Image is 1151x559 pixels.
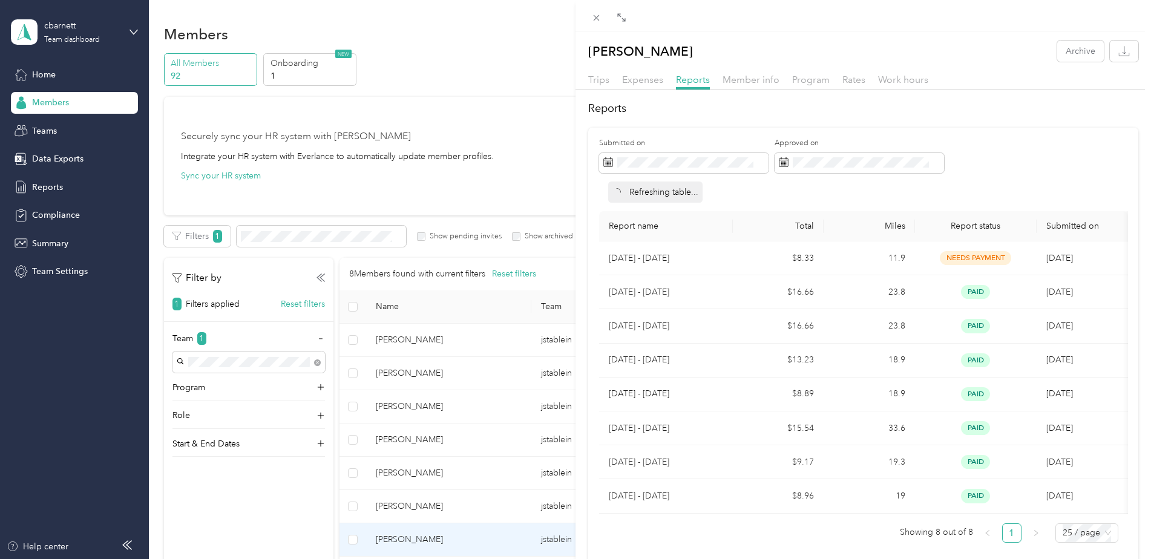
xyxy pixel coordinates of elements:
p: [DATE] - [DATE] [609,456,723,469]
div: Page Size [1055,523,1118,543]
span: Work hours [878,74,928,85]
td: $8.33 [733,241,824,275]
button: right [1026,523,1046,543]
p: [DATE] - [DATE] [609,252,723,265]
td: 11.9 [824,241,915,275]
span: Expenses [622,74,663,85]
td: 23.8 [824,275,915,309]
span: Report status [925,221,1027,231]
span: paid [961,387,990,401]
span: [DATE] [1046,321,1073,331]
span: [DATE] [1046,423,1073,433]
td: $13.23 [733,344,824,378]
td: 33.6 [824,411,915,445]
td: $16.66 [733,309,824,343]
span: left [984,529,991,537]
span: Member info [723,74,779,85]
span: 25 / page [1063,524,1111,542]
span: Trips [588,74,609,85]
td: $9.17 [733,445,824,479]
p: [DATE] - [DATE] [609,319,723,333]
span: Program [792,74,830,85]
li: 1 [1002,523,1021,543]
span: [DATE] [1046,457,1073,467]
span: [DATE] [1046,287,1073,297]
button: left [978,523,997,543]
p: [DATE] - [DATE] [609,422,723,435]
span: paid [961,285,990,299]
td: $8.89 [733,378,824,411]
td: $15.54 [733,411,824,445]
div: Total [743,221,815,231]
span: [DATE] [1046,253,1073,263]
span: Reports [676,74,710,85]
td: 19 [824,479,915,513]
span: Showing 8 out of 8 [900,523,973,541]
label: Submitted on [599,138,769,149]
p: [PERSON_NAME] [588,41,693,62]
div: Miles [833,221,905,231]
li: Previous Page [978,523,997,543]
button: Archive [1057,41,1104,62]
span: [DATE] [1046,491,1073,501]
td: $16.66 [733,275,824,309]
p: [DATE] - [DATE] [609,286,723,299]
td: 23.8 [824,309,915,343]
span: Rates [842,74,865,85]
span: paid [961,489,990,503]
span: paid [961,421,990,435]
p: [DATE] - [DATE] [609,387,723,400]
td: 18.9 [824,344,915,378]
span: paid [961,455,990,469]
td: 18.9 [824,378,915,411]
td: 19.3 [824,445,915,479]
p: [DATE] - [DATE] [609,489,723,503]
span: [DATE] [1046,355,1073,365]
span: right [1032,529,1040,537]
span: paid [961,319,990,333]
h2: Reports [588,100,1138,117]
span: [DATE] [1046,388,1073,399]
p: [DATE] - [DATE] [609,353,723,367]
span: paid [961,353,990,367]
td: $8.96 [733,479,824,513]
div: Refreshing table... [608,181,703,203]
th: Submitted on [1037,211,1128,241]
iframe: Everlance-gr Chat Button Frame [1083,491,1151,559]
th: Report name [599,211,733,241]
span: needs payment [940,251,1011,265]
a: 1 [1003,524,1021,542]
li: Next Page [1026,523,1046,543]
label: Approved on [775,138,944,149]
